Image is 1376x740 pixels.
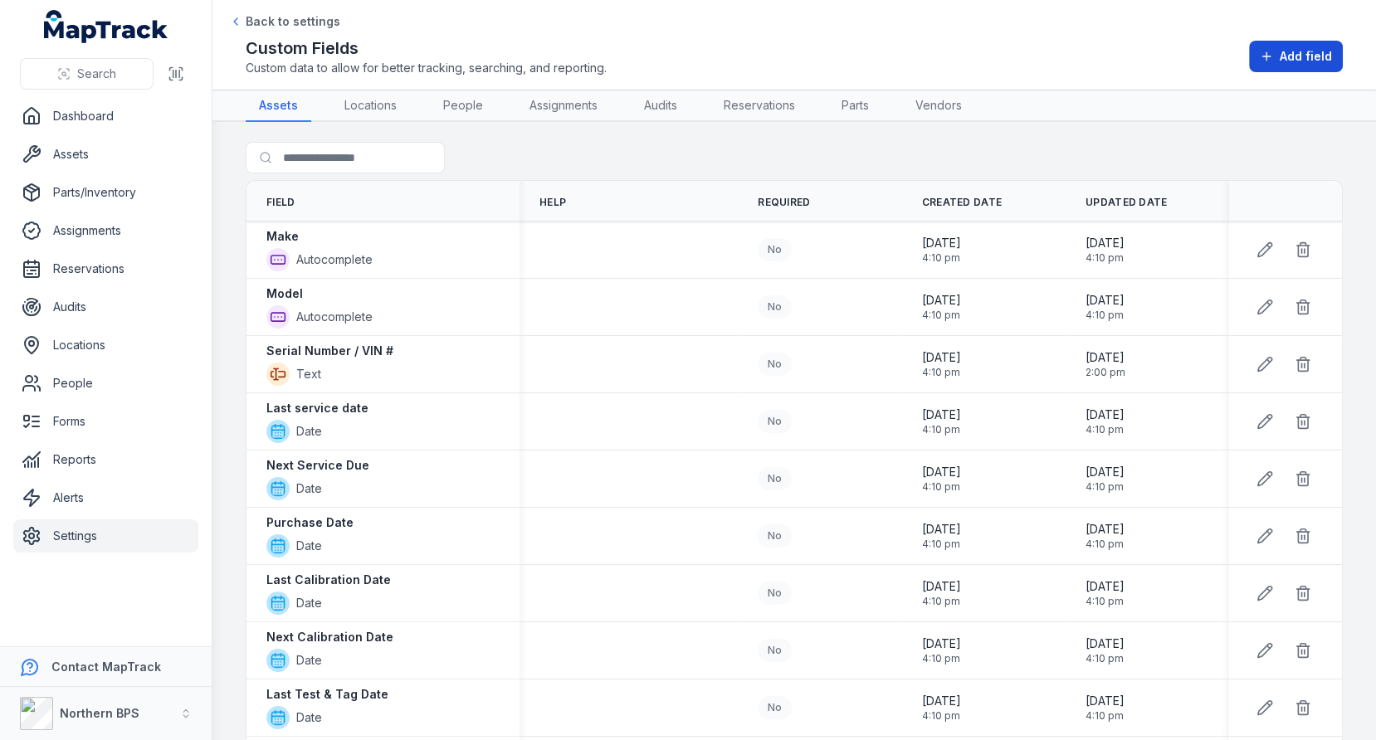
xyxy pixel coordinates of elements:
span: 4:10 pm [922,480,961,494]
a: Assets [246,90,311,122]
a: Parts [828,90,882,122]
span: Date [296,480,322,497]
a: Reports [13,443,198,476]
span: 4:10 pm [922,538,961,551]
a: People [13,367,198,400]
time: 03/09/2025, 4:10:52 pm [922,578,961,608]
a: Back to settings [229,13,340,30]
a: Audits [631,90,690,122]
span: Required [758,196,810,209]
a: Assignments [516,90,611,122]
span: Created Date [922,196,1003,209]
span: [DATE] [1086,521,1125,538]
strong: Next Calibration Date [266,629,393,645]
strong: Northern BPS [60,706,139,720]
a: Reservations [710,90,808,122]
a: People [430,90,496,122]
strong: Model [266,285,303,302]
span: 4:10 pm [1086,709,1125,723]
span: 4:10 pm [1086,595,1125,608]
a: Vendors [902,90,975,122]
span: Autocomplete [296,251,373,268]
a: Assignments [13,214,198,247]
time: 03/09/2025, 4:10:52 pm [922,235,961,265]
span: [DATE] [922,292,961,309]
h2: Custom Fields [246,37,607,60]
strong: Contact MapTrack [51,660,161,674]
span: [DATE] [922,521,961,538]
strong: Purchase Date [266,514,354,531]
a: Locations [331,90,410,122]
span: Back to settings [246,13,340,30]
span: Date [296,423,322,440]
div: No [758,238,792,261]
span: 4:10 pm [922,366,961,379]
span: Add field [1280,48,1332,65]
div: No [758,524,792,548]
a: Audits [13,290,198,324]
span: 2:00 pm [1086,366,1125,379]
span: Text [296,366,321,382]
div: No [758,353,792,376]
span: [DATE] [1086,578,1125,595]
strong: Last Test & Tag Date [266,686,388,703]
time: 03/09/2025, 4:10:52 pm [1086,693,1125,723]
a: MapTrack [44,10,168,43]
a: Dashboard [13,100,198,133]
a: Alerts [13,481,198,514]
a: Settings [13,519,198,553]
span: Field [266,196,295,209]
time: 03/09/2025, 4:10:52 pm [1086,521,1125,551]
a: Assets [13,138,198,171]
span: [DATE] [1086,349,1125,366]
span: 4:10 pm [922,251,961,265]
a: Parts/Inventory [13,176,198,209]
time: 03/09/2025, 4:10:52 pm [922,693,961,723]
time: 25/09/2025, 2:00:18 pm [1086,349,1125,379]
time: 03/09/2025, 4:10:52 pm [922,407,961,436]
button: Search [20,58,154,90]
span: [DATE] [922,349,961,366]
div: No [758,582,792,605]
span: Updated Date [1086,196,1168,209]
span: Date [296,538,322,554]
span: Date [296,709,322,726]
span: [DATE] [1086,235,1125,251]
time: 03/09/2025, 4:10:52 pm [922,349,961,379]
time: 03/09/2025, 4:10:52 pm [1086,635,1125,665]
time: 03/09/2025, 4:10:52 pm [1086,578,1125,608]
span: [DATE] [922,578,961,595]
time: 03/09/2025, 4:10:52 pm [922,635,961,665]
span: [DATE] [1086,464,1125,480]
a: Forms [13,405,198,438]
span: [DATE] [1086,635,1125,652]
button: Add field [1249,41,1343,72]
strong: Serial Number / VIN # [266,343,393,359]
span: 4:10 pm [922,709,961,723]
time: 03/09/2025, 4:10:52 pm [922,292,961,322]
a: Locations [13,329,198,362]
span: 4:10 pm [1086,309,1125,322]
span: 4:10 pm [922,652,961,665]
span: 4:10 pm [922,595,961,608]
span: Date [296,652,322,669]
span: 4:10 pm [922,309,961,322]
strong: Make [266,228,299,245]
span: [DATE] [1086,292,1125,309]
div: No [758,467,792,490]
span: 4:10 pm [922,423,961,436]
span: 4:10 pm [1086,480,1125,494]
span: Search [77,66,116,82]
a: Reservations [13,252,198,285]
strong: Last Calibration Date [266,572,391,588]
span: Date [296,595,322,611]
span: [DATE] [922,407,961,423]
span: [DATE] [1086,407,1125,423]
time: 03/09/2025, 4:10:52 pm [922,464,961,494]
span: [DATE] [1086,693,1125,709]
div: No [758,410,792,433]
time: 03/09/2025, 4:10:52 pm [1086,235,1125,265]
span: [DATE] [922,693,961,709]
span: [DATE] [922,235,961,251]
span: 4:10 pm [1086,251,1125,265]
